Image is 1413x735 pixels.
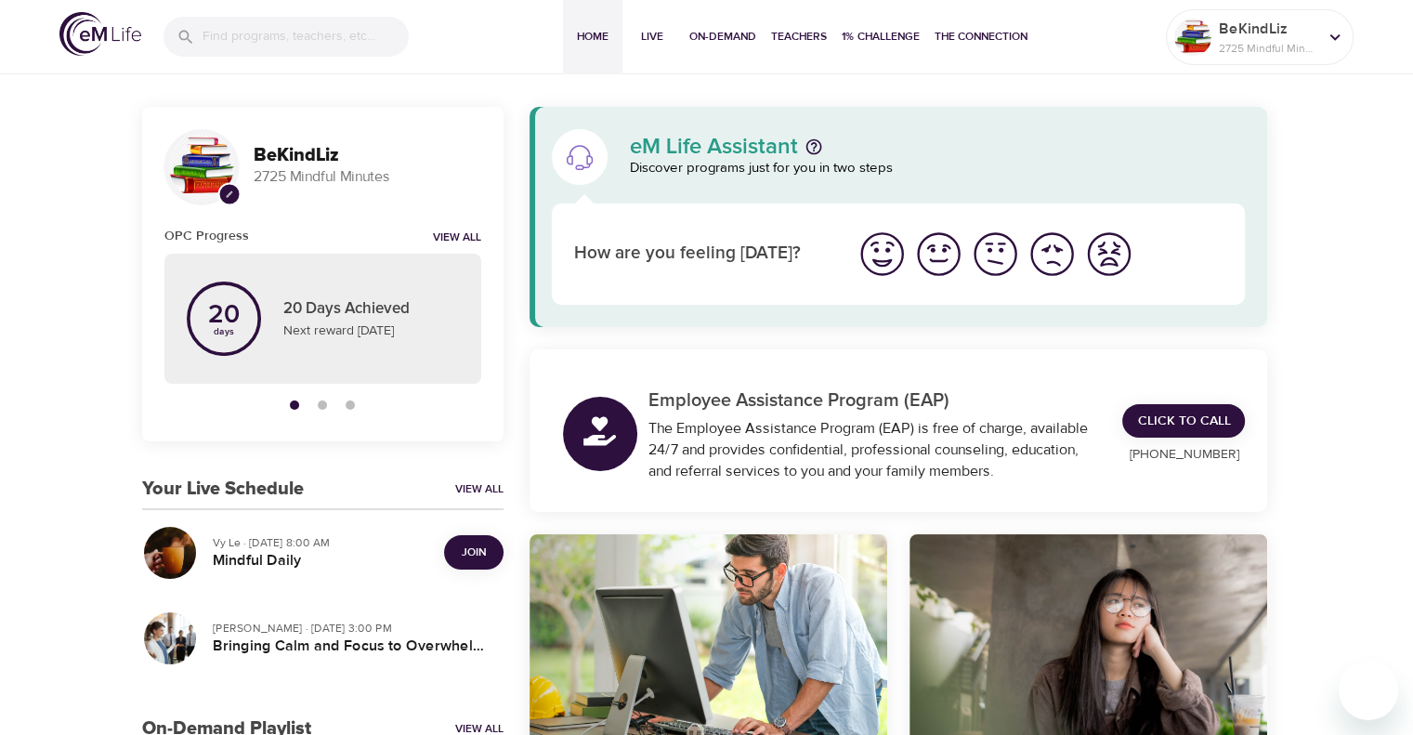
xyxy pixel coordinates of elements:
[213,551,429,571] h5: Mindful Daily
[213,534,429,551] p: Vy Le · [DATE] 8:00 AM
[842,27,920,46] span: 1% Challenge
[689,27,756,46] span: On-Demand
[565,142,595,172] img: eM Life Assistant
[208,328,240,335] p: days
[203,17,409,57] input: Find programs, teachers, etc...
[1339,661,1398,720] iframe: Button to launch messaging window
[462,543,486,562] span: Join
[570,27,615,46] span: Home
[630,27,674,46] span: Live
[1027,229,1078,280] img: bad
[455,481,504,497] a: View All
[1219,18,1317,40] p: BeKindLiz
[208,302,240,328] p: 20
[1024,226,1080,282] button: I'm feeling bad
[1122,445,1245,465] p: [PHONE_NUMBER]
[283,297,459,322] p: 20 Days Achieved
[142,479,304,500] h3: Your Live Schedule
[771,27,827,46] span: Teachers
[1174,19,1211,56] img: Remy Sharp
[254,145,481,166] h3: BeKindLiz
[213,620,489,637] p: [PERSON_NAME] · [DATE] 3:00 PM
[283,322,459,341] p: Next reward [DATE]
[164,226,249,246] h6: OPC Progress
[1122,404,1245,439] a: Click to Call
[630,136,798,158] p: eM Life Assistant
[433,230,481,246] a: View all notifications
[574,241,831,268] p: How are you feeling [DATE]?
[254,166,481,188] p: 2725 Mindful Minutes
[857,229,908,280] img: great
[854,226,910,282] button: I'm feeling great
[910,226,967,282] button: I'm feeling good
[967,226,1024,282] button: I'm feeling ok
[213,637,489,656] h5: Bringing Calm and Focus to Overwhelming Situations
[444,535,504,570] button: Join
[970,229,1021,280] img: ok
[1219,40,1317,57] p: 2725 Mindful Minutes
[1137,410,1230,433] span: Click to Call
[648,418,1101,482] div: The Employee Assistance Program (EAP) is free of charge, available 24/7 and provides confidential...
[935,27,1027,46] span: The Connection
[59,12,141,56] img: logo
[648,387,1101,414] p: Employee Assistance Program (EAP)
[1080,226,1137,282] button: I'm feeling worst
[169,134,234,199] img: Remy Sharp
[1083,229,1134,280] img: worst
[913,229,964,280] img: good
[630,158,1246,179] p: Discover programs just for you in two steps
